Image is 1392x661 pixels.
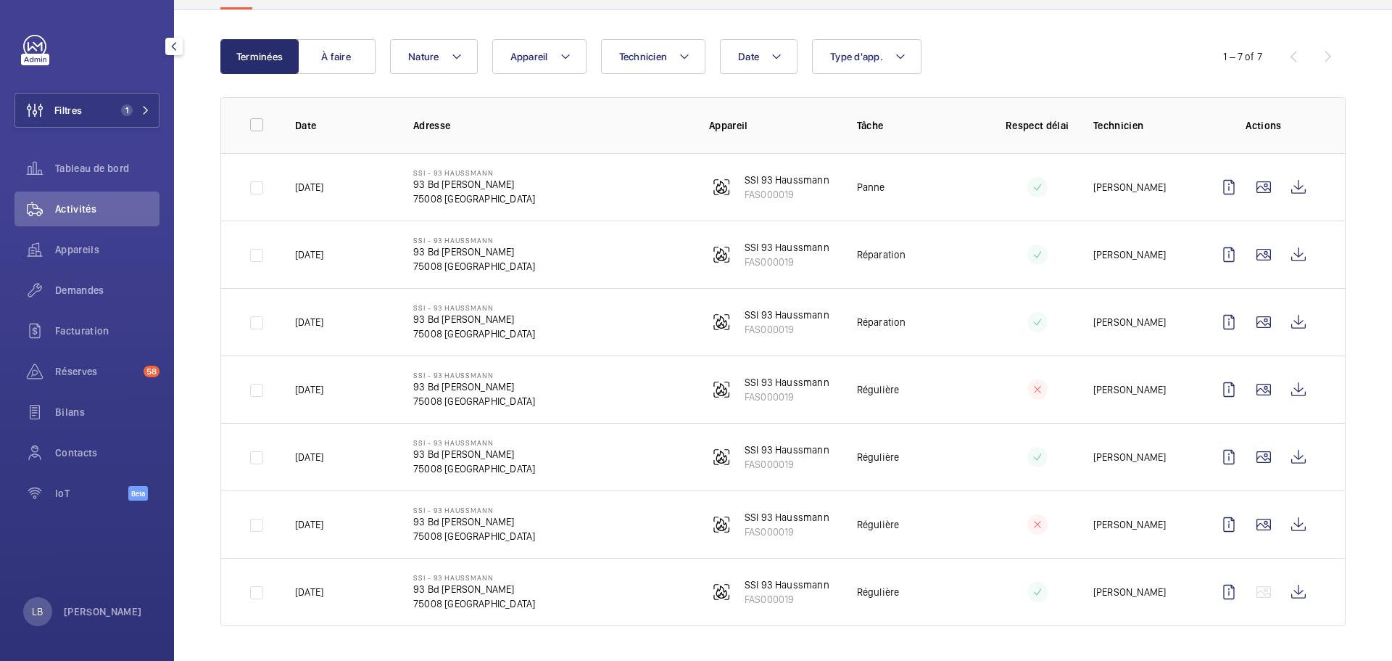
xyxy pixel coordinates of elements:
span: Bilans [55,405,159,419]
p: FAS000019 [745,187,829,202]
p: [PERSON_NAME] [1093,382,1166,397]
p: Régulière [857,517,900,532]
p: SSI - 93 Haussmann [413,371,535,379]
span: Appareils [55,242,159,257]
span: Réserves [55,364,138,379]
button: Date [720,39,797,74]
p: 75008 [GEOGRAPHIC_DATA] [413,596,535,611]
p: Réparation [857,315,906,329]
span: Filtres [54,103,82,118]
p: SSI - 93 Haussmann [413,438,535,447]
button: Filtres1 [14,93,159,128]
span: Demandes [55,283,159,297]
span: Type d'app. [830,51,883,62]
p: [DATE] [295,180,323,194]
p: [DATE] [295,585,323,599]
span: Technicien [619,51,668,62]
span: Tableau de bord [55,161,159,176]
p: 93 Bd [PERSON_NAME] [413,312,535,327]
p: 75008 [GEOGRAPHIC_DATA] [413,192,535,206]
p: Date [295,118,390,133]
button: Terminées [220,39,299,74]
p: Tâche [857,118,982,133]
p: FAS000019 [745,255,829,269]
p: 93 Bd [PERSON_NAME] [413,177,535,192]
span: Facturation [55,324,159,338]
p: 93 Bd [PERSON_NAME] [413,447,535,461]
p: [DATE] [295,382,323,397]
p: SSI - 93 Haussmann [413,506,535,514]
span: Contacts [55,446,159,460]
p: 93 Bd [PERSON_NAME] [413,245,535,259]
span: Nature [408,51,439,62]
span: Appareil [510,51,548,62]
button: À faire [297,39,376,74]
p: Respect délai [1005,118,1070,133]
p: Panne [857,180,885,194]
p: FAS000019 [745,525,829,539]
p: SSI 93 Haussmann [745,173,829,187]
p: [PERSON_NAME] [1093,517,1166,532]
p: LB [32,604,43,619]
img: fire_alarm.svg [713,583,730,601]
button: Nature [390,39,478,74]
p: Régulière [857,450,900,464]
p: 75008 [GEOGRAPHIC_DATA] [413,327,535,341]
p: FAS000019 [745,390,829,404]
p: Réparation [857,247,906,262]
p: 75008 [GEOGRAPHIC_DATA] [413,461,535,476]
img: fire_alarm.svg [713,246,730,263]
span: Date [738,51,759,62]
span: 58 [144,366,159,377]
div: 1 – 7 of 7 [1223,49,1262,64]
img: fire_alarm.svg [713,448,730,466]
p: [DATE] [295,517,323,532]
p: 75008 [GEOGRAPHIC_DATA] [413,394,535,408]
p: [PERSON_NAME] [1093,450,1166,464]
p: [PERSON_NAME] [1093,247,1166,262]
p: 93 Bd [PERSON_NAME] [413,582,535,596]
p: FAS000019 [745,592,829,607]
p: [PERSON_NAME] [1093,585,1166,599]
p: [DATE] [295,247,323,262]
p: SSI - 93 Haussmann [413,236,535,245]
p: [PERSON_NAME] [64,604,142,619]
img: fire_alarm.svg [713,381,730,398]
p: SSI 93 Haussmann [745,375,829,390]
p: FAS000019 [745,457,829,472]
p: 93 Bd [PERSON_NAME] [413,514,535,529]
p: SSI - 93 Haussmann [413,303,535,312]
p: SSI 93 Haussmann [745,308,829,322]
img: fire_alarm.svg [713,178,730,196]
button: Appareil [492,39,587,74]
p: 75008 [GEOGRAPHIC_DATA] [413,529,535,543]
button: Type d'app. [812,39,921,74]
p: [DATE] [295,450,323,464]
p: SSI 93 Haussmann [745,510,829,525]
p: Adresse [413,118,686,133]
p: Régulière [857,382,900,397]
p: SSI 93 Haussmann [745,578,829,592]
p: SSI 93 Haussmann [745,240,829,255]
p: FAS000019 [745,322,829,337]
p: Actions [1211,118,1316,133]
p: Appareil [709,118,834,133]
p: [DATE] [295,315,323,329]
p: [PERSON_NAME] [1093,180,1166,194]
p: [PERSON_NAME] [1093,315,1166,329]
p: SSI - 93 Haussmann [413,168,535,177]
p: SSI - 93 Haussmann [413,573,535,582]
p: SSI 93 Haussmann [745,443,829,457]
span: Activités [55,202,159,216]
p: 93 Bd [PERSON_NAME] [413,379,535,394]
p: Technicien [1093,118,1188,133]
img: fire_alarm.svg [713,313,730,331]
p: 75008 [GEOGRAPHIC_DATA] [413,259,535,274]
p: Régulière [857,585,900,599]
span: Beta [128,486,148,501]
span: IoT [55,486,128,501]
button: Technicien [601,39,706,74]
img: fire_alarm.svg [713,516,730,533]
span: 1 [121,104,133,116]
